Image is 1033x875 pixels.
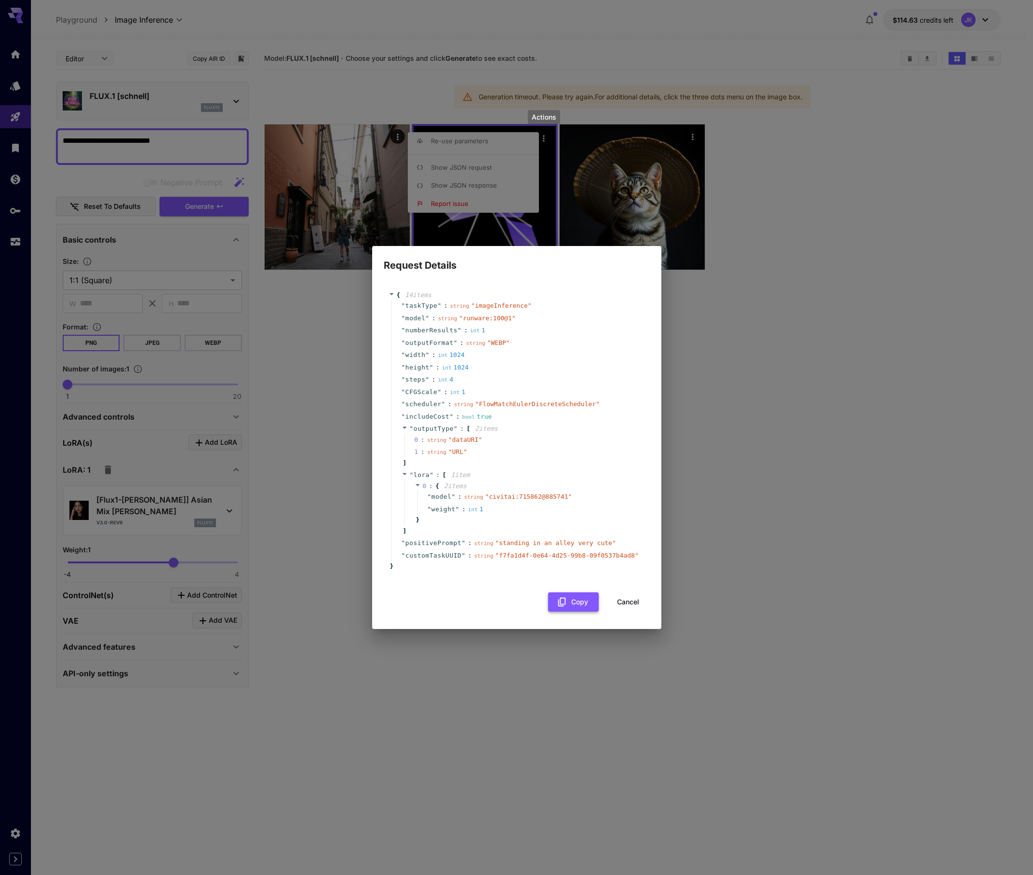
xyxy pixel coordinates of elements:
[462,414,475,420] span: bool
[402,413,405,420] span: "
[415,447,428,457] span: 1
[427,449,446,455] span: string
[437,302,441,309] span: "
[402,314,405,322] span: "
[432,314,436,323] span: :
[429,481,433,491] span: :
[438,350,465,360] div: 1024
[402,458,407,468] span: ]
[468,538,472,548] span: :
[414,471,429,479] span: lora
[402,539,405,547] span: "
[402,351,405,358] span: "
[466,340,485,346] span: string
[436,470,440,480] span: :
[438,375,454,384] div: 4
[410,425,414,432] span: "
[448,399,452,409] span: :
[423,482,427,490] span: 0
[548,592,599,612] button: Copy
[443,470,446,480] span: [
[462,505,466,514] span: :
[462,412,492,422] div: true
[402,364,405,371] span: "
[402,376,405,383] span: "
[450,387,466,397] div: 1
[450,303,470,309] span: string
[428,506,431,513] span: "
[456,506,459,513] span: "
[425,376,429,383] span: "
[402,526,407,536] span: ]
[444,387,448,397] span: :
[470,326,485,335] div: 1
[405,412,450,422] span: includeCost
[410,471,414,479] span: "
[450,389,460,396] span: int
[475,400,600,408] span: " FlowMatchEulerDiscreteScheduler "
[436,363,440,372] span: :
[495,539,616,547] span: " standing in an alley very cute "
[444,301,448,311] span: :
[451,493,455,500] span: "
[405,291,431,299] span: 14 item s
[405,326,457,335] span: numberResults
[451,471,470,479] span: 1 item
[437,388,441,396] span: "
[458,492,462,502] span: :
[464,326,468,335] span: :
[405,338,454,348] span: outputFormat
[405,551,462,561] span: customTaskUUID
[438,377,448,383] span: int
[475,425,498,432] span: 2 item s
[405,375,426,384] span: steps
[448,448,467,455] span: " URL "
[405,301,438,311] span: taskType
[421,447,425,457] div: :
[528,110,560,124] div: Actions
[460,338,464,348] span: :
[470,328,480,334] span: int
[459,314,515,322] span: " runware:100@1 "
[454,401,473,408] span: string
[442,363,469,372] div: 1024
[474,540,494,547] span: string
[487,339,510,346] span: " WEBP "
[402,327,405,334] span: "
[431,505,456,514] span: weight
[428,493,431,500] span: "
[402,388,405,396] span: "
[429,471,433,479] span: "
[438,352,448,358] span: int
[405,350,426,360] span: width
[448,436,482,443] span: " dataURI "
[456,412,460,422] span: :
[405,387,438,397] span: CFGScale
[495,552,638,559] span: " f7fa1d4f-0e64-4d25-99b8-09f0537b4ad8 "
[442,365,452,371] span: int
[414,425,454,432] span: outputType
[432,375,436,384] span: :
[442,400,445,408] span: "
[415,515,420,525] span: }
[467,424,470,434] span: [
[468,551,472,561] span: :
[402,552,405,559] span: "
[464,494,483,500] span: string
[402,400,405,408] span: "
[606,592,650,612] button: Cancel
[435,481,439,491] span: {
[461,552,465,559] span: "
[427,437,446,443] span: string
[468,505,483,514] div: 1
[485,493,572,500] span: " civitai:715862@885741 "
[415,435,428,445] span: 0
[425,314,429,322] span: "
[389,561,394,571] span: }
[429,364,433,371] span: "
[402,302,405,309] span: "
[474,553,494,559] span: string
[405,363,429,372] span: height
[461,539,465,547] span: "
[454,425,457,432] span: "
